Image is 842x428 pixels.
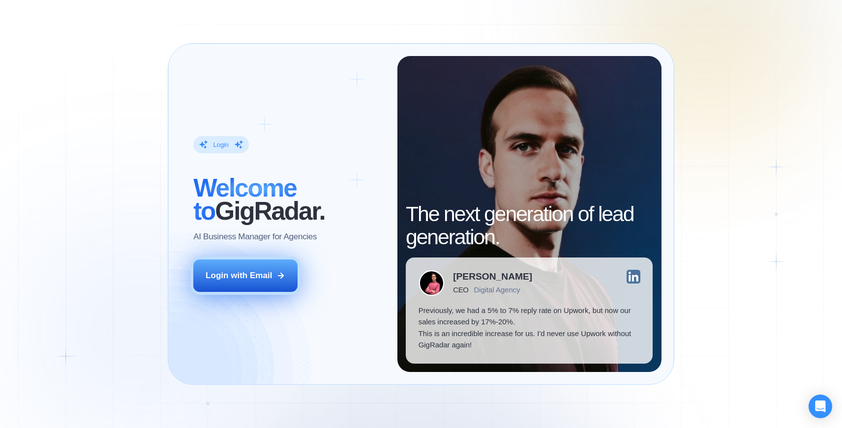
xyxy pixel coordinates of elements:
[193,174,297,225] span: Welcome to
[193,176,385,223] h2: ‍ GigRadar.
[453,285,469,294] div: CEO
[474,285,520,294] div: Digital Agency
[419,305,640,351] p: Previously, we had a 5% to 7% reply rate on Upwork, but now our sales increased by 17%-20%. This ...
[193,231,317,243] p: AI Business Manager for Agencies
[213,141,229,149] div: Login
[206,270,272,282] div: Login with Email
[193,259,298,292] button: Login with Email
[406,202,653,249] h2: The next generation of lead generation.
[453,272,532,281] div: [PERSON_NAME]
[809,395,832,418] div: Open Intercom Messenger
